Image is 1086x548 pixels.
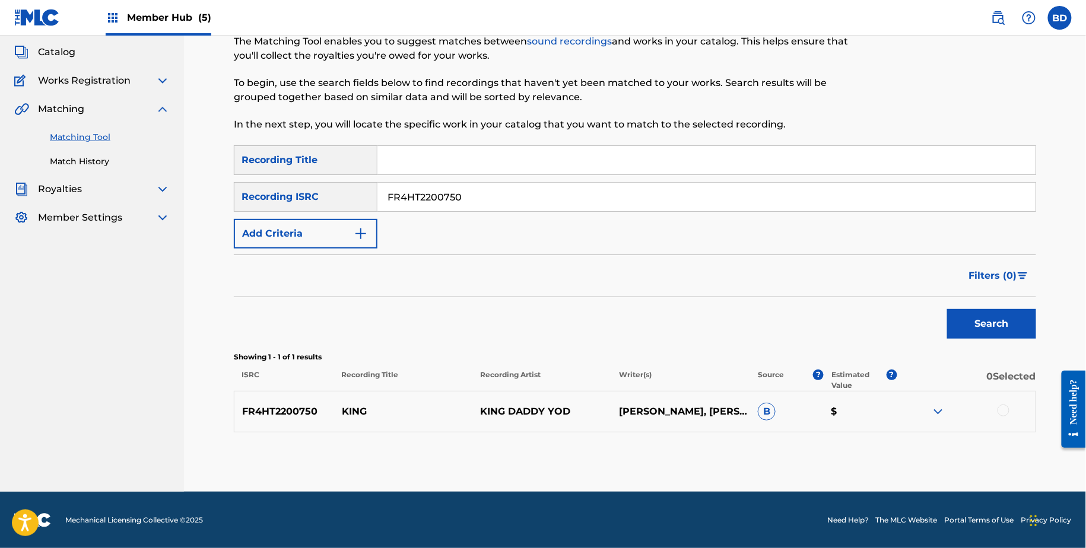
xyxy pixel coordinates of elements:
img: 9d2ae6d4665cec9f34b9.svg [354,227,368,241]
span: Filters ( 0 ) [969,269,1017,283]
p: KING [334,404,473,419]
img: Works Registration [14,74,30,88]
button: Filters (0) [962,261,1036,291]
span: Matching [38,102,84,116]
p: Recording Artist [472,369,611,391]
iframe: Resource Center [1053,362,1086,457]
span: Works Registration [38,74,131,88]
p: Showing 1 - 1 of 1 results [234,352,1036,362]
a: Portal Terms of Use [945,515,1014,525]
p: 0 Selected [897,369,1036,391]
a: Matching Tool [50,131,170,144]
span: Member Hub [127,11,211,24]
p: KING DADDY YOD [472,404,611,419]
a: Match History [50,155,170,168]
p: The Matching Tool enables you to suggest matches between and works in your catalog. This helps en... [234,34,852,63]
a: sound recordings [527,36,612,47]
span: ? [887,369,897,380]
img: filter [1018,272,1028,279]
img: expand [155,74,170,88]
span: Member Settings [38,211,122,225]
a: The MLC Website [876,515,938,525]
button: Search [947,309,1036,339]
p: Estimated Value [831,369,886,391]
img: Top Rightsholders [106,11,120,25]
p: In the next step, you will locate the specific work in your catalog that you want to match to the... [234,117,852,132]
img: Member Settings [14,211,28,225]
img: Matching [14,102,29,116]
img: logo [14,513,51,527]
img: expand [155,102,170,116]
img: search [991,11,1005,25]
img: help [1022,11,1036,25]
img: expand [155,182,170,196]
div: Drag [1030,503,1037,539]
span: (5) [198,12,211,23]
span: Royalties [38,182,82,196]
a: CatalogCatalog [14,45,75,59]
div: User Menu [1048,6,1072,30]
span: Mechanical Licensing Collective © 2025 [65,515,203,525]
button: Add Criteria [234,219,377,248]
p: $ [824,404,897,419]
p: Recording Title [334,369,472,391]
p: FR4HT2200750 [234,404,334,419]
p: Writer(s) [611,369,750,391]
form: Search Form [234,145,1036,345]
p: Source [758,369,785,391]
p: [PERSON_NAME], [PERSON_NAME] [GEOGRAPHIC_DATA][PERSON_NAME] [611,404,750,419]
img: MLC Logo [14,9,60,26]
span: ? [813,369,824,380]
span: B [758,403,776,420]
p: To begin, use the search fields below to find recordings that haven't yet been matched to your wo... [234,76,852,104]
iframe: Chat Widget [1027,491,1086,548]
a: Public Search [986,6,1010,30]
span: Catalog [38,45,75,59]
img: expand [155,211,170,225]
div: Help [1017,6,1041,30]
a: Privacy Policy [1021,515,1072,525]
a: Need Help? [827,515,869,525]
p: ISRC [234,369,334,391]
img: Catalog [14,45,28,59]
img: Royalties [14,182,28,196]
img: expand [931,404,945,419]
